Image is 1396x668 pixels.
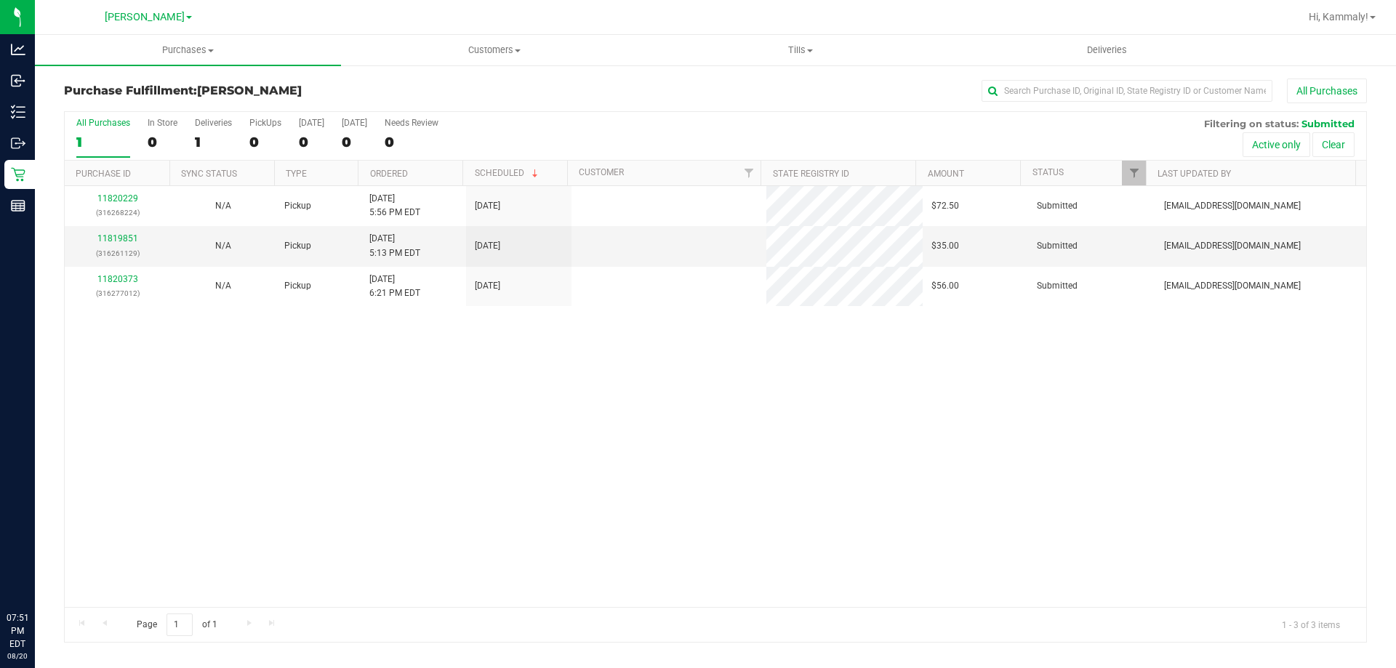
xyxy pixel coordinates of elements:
[11,73,25,88] inline-svg: Inbound
[1164,239,1301,253] span: [EMAIL_ADDRESS][DOMAIN_NAME]
[475,239,500,253] span: [DATE]
[215,281,231,291] span: Not Applicable
[195,118,232,128] div: Deliveries
[648,44,952,57] span: Tills
[11,42,25,57] inline-svg: Analytics
[215,279,231,293] button: N/A
[97,193,138,204] a: 11820229
[1158,169,1231,179] a: Last Updated By
[928,169,964,179] a: Amount
[931,279,959,293] span: $56.00
[215,241,231,251] span: Not Applicable
[369,192,420,220] span: [DATE] 5:56 PM EDT
[148,134,177,150] div: 0
[73,286,161,300] p: (316277012)
[73,206,161,220] p: (316268224)
[11,105,25,119] inline-svg: Inventory
[1243,132,1310,157] button: Active only
[1037,239,1078,253] span: Submitted
[181,169,237,179] a: Sync Status
[342,118,367,128] div: [DATE]
[105,11,185,23] span: [PERSON_NAME]
[215,239,231,253] button: N/A
[647,35,953,65] a: Tills
[1287,79,1367,103] button: All Purchases
[195,134,232,150] div: 1
[1301,118,1355,129] span: Submitted
[76,134,130,150] div: 1
[76,118,130,128] div: All Purchases
[73,246,161,260] p: (316261129)
[197,84,302,97] span: [PERSON_NAME]
[1067,44,1147,57] span: Deliveries
[286,169,307,179] a: Type
[1032,167,1064,177] a: Status
[342,44,646,57] span: Customers
[249,134,281,150] div: 0
[15,552,58,595] iframe: Resource center
[148,118,177,128] div: In Store
[1204,118,1299,129] span: Filtering on status:
[1312,132,1355,157] button: Clear
[341,35,647,65] a: Customers
[11,167,25,182] inline-svg: Retail
[215,199,231,213] button: N/A
[1037,199,1078,213] span: Submitted
[342,134,367,150] div: 0
[773,169,849,179] a: State Registry ID
[1122,161,1146,185] a: Filter
[1037,279,1078,293] span: Submitted
[35,35,341,65] a: Purchases
[982,80,1272,102] input: Search Purchase ID, Original ID, State Registry ID or Customer Name...
[1164,199,1301,213] span: [EMAIL_ADDRESS][DOMAIN_NAME]
[299,134,324,150] div: 0
[64,84,498,97] h3: Purchase Fulfillment:
[284,279,311,293] span: Pickup
[249,118,281,128] div: PickUps
[369,232,420,259] span: [DATE] 5:13 PM EDT
[124,613,229,636] span: Page of 1
[35,44,341,57] span: Purchases
[299,118,324,128] div: [DATE]
[385,118,438,128] div: Needs Review
[579,167,624,177] a: Customer
[475,199,500,213] span: [DATE]
[11,136,25,150] inline-svg: Outbound
[76,169,131,179] a: Purchase ID
[1309,11,1368,23] span: Hi, Kammaly!
[284,199,311,213] span: Pickup
[7,651,28,661] p: 08/20
[370,169,408,179] a: Ordered
[737,161,761,185] a: Filter
[7,611,28,651] p: 07:51 PM EDT
[284,239,311,253] span: Pickup
[931,199,959,213] span: $72.50
[215,201,231,211] span: Not Applicable
[369,273,420,300] span: [DATE] 6:21 PM EDT
[475,168,541,178] a: Scheduled
[385,134,438,150] div: 0
[954,35,1260,65] a: Deliveries
[1270,613,1352,635] span: 1 - 3 of 3 items
[1164,279,1301,293] span: [EMAIL_ADDRESS][DOMAIN_NAME]
[475,279,500,293] span: [DATE]
[97,233,138,244] a: 11819851
[97,274,138,284] a: 11820373
[931,239,959,253] span: $35.00
[167,613,193,636] input: 1
[11,198,25,213] inline-svg: Reports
